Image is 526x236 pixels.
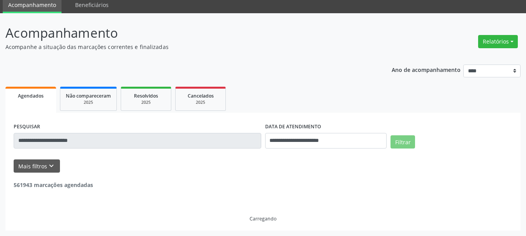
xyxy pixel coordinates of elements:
[66,100,111,105] div: 2025
[5,43,366,51] p: Acompanhe a situação das marcações correntes e finalizadas
[5,23,366,43] p: Acompanhamento
[181,100,220,105] div: 2025
[265,121,321,133] label: DATA DE ATENDIMENTO
[14,121,40,133] label: PESQUISAR
[392,65,461,74] p: Ano de acompanhamento
[188,93,214,99] span: Cancelados
[127,100,165,105] div: 2025
[134,93,158,99] span: Resolvidos
[14,181,93,189] strong: 561943 marcações agendadas
[478,35,518,48] button: Relatórios
[391,135,415,149] button: Filtrar
[66,93,111,99] span: Não compareceram
[14,159,60,173] button: Mais filtroskeyboard_arrow_down
[47,162,56,170] i: keyboard_arrow_down
[250,215,276,222] div: Carregando
[18,93,44,99] span: Agendados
